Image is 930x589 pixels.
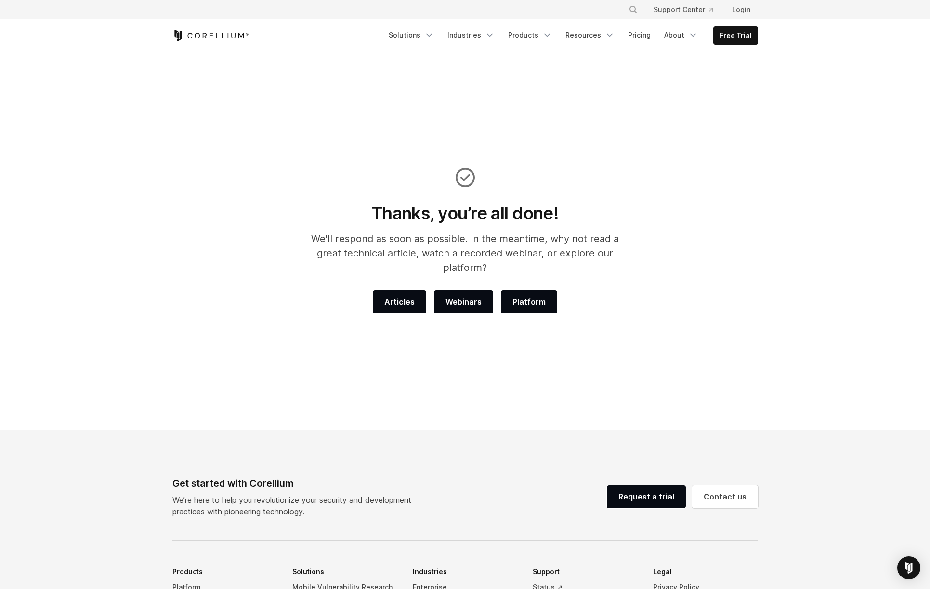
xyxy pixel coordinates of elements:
a: Industries [442,26,500,44]
a: Request a trial [607,485,686,508]
a: Pricing [622,26,656,44]
a: Articles [373,290,426,313]
a: Contact us [692,485,758,508]
a: Corellium Home [172,30,249,41]
a: Products [502,26,558,44]
div: Get started with Corellium [172,476,419,490]
a: Free Trial [714,27,758,44]
p: We’re here to help you revolutionize your security and development practices with pioneering tech... [172,494,419,517]
div: Navigation Menu [383,26,758,45]
a: Platform [501,290,557,313]
div: Open Intercom Messenger [897,556,920,579]
p: We'll respond as soon as possible. In the meantime, why not read a great technical article, watch... [298,231,632,275]
span: Articles [384,296,415,307]
a: Webinars [434,290,493,313]
span: Platform [512,296,546,307]
a: Solutions [383,26,440,44]
h1: Thanks, you’re all done! [298,203,632,224]
button: Search [625,1,642,18]
div: Navigation Menu [617,1,758,18]
a: Support Center [646,1,720,18]
a: About [658,26,704,44]
a: Login [724,1,758,18]
span: Webinars [445,296,482,307]
a: Resources [560,26,620,44]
